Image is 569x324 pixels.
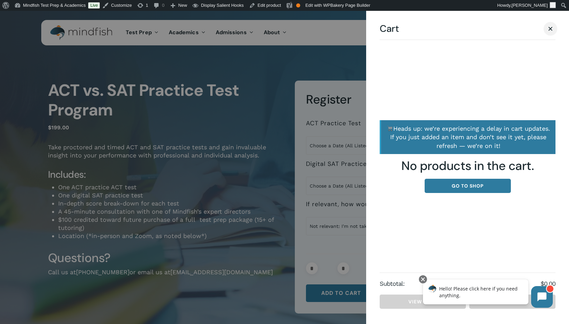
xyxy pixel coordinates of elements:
div: Heads up: we’re experiencing a delay in cart updates. If you just added an item and don’t see it ... [380,120,555,154]
iframe: Chatbot [416,274,560,315]
img: 🛒 [387,125,393,131]
strong: Subtotal: [380,280,541,288]
div: OK [296,3,300,7]
span: Cart [380,24,399,33]
span: No products in the cart. [380,158,555,174]
a: Go to shop [425,179,511,193]
a: Live [88,2,100,8]
span: [PERSON_NAME] [512,3,548,8]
